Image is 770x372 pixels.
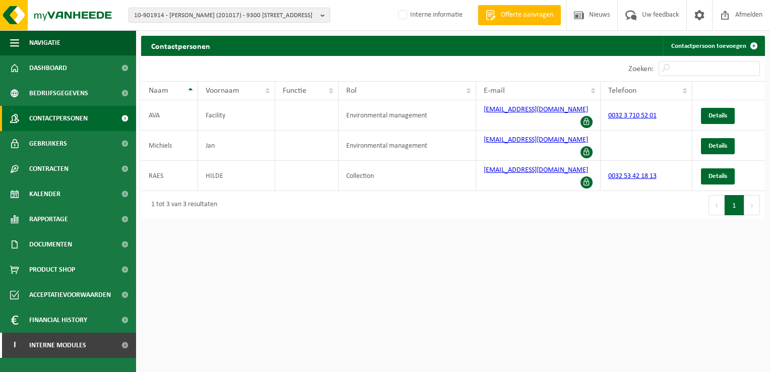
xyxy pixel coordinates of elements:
a: Details [701,168,735,184]
a: [EMAIL_ADDRESS][DOMAIN_NAME] [484,136,588,144]
span: Kalender [29,181,60,207]
td: AVA [141,100,198,131]
td: Collection [339,161,476,191]
button: 10-901914 - [PERSON_NAME] (201017) - 9300 [STREET_ADDRESS] [129,8,330,23]
a: Details [701,138,735,154]
span: Rapportage [29,207,68,232]
button: 1 [725,195,744,215]
span: Documenten [29,232,72,257]
h2: Contactpersonen [141,36,220,55]
span: 10-901914 - [PERSON_NAME] (201017) - 9300 [STREET_ADDRESS] [134,8,316,23]
span: Contracten [29,156,69,181]
td: Jan [198,131,276,161]
a: Details [701,108,735,124]
td: Michiels [141,131,198,161]
span: Acceptatievoorwaarden [29,282,111,307]
td: Facility [198,100,276,131]
span: Offerte aanvragen [498,10,556,20]
span: Functie [283,87,306,95]
div: 1 tot 3 van 3 resultaten [146,196,217,214]
span: Rol [346,87,357,95]
a: 0032 53 42 18 13 [608,172,657,180]
span: Telefoon [608,87,636,95]
span: E-mail [484,87,505,95]
span: Navigatie [29,30,60,55]
td: Environmental management [339,131,476,161]
span: Financial History [29,307,87,333]
span: Details [709,112,727,119]
a: Contactpersoon toevoegen [663,36,764,56]
span: I [10,333,19,358]
span: Details [709,173,727,179]
button: Next [744,195,760,215]
span: Contactpersonen [29,106,88,131]
a: Offerte aanvragen [478,5,561,25]
td: HILDE [198,161,276,191]
a: [EMAIL_ADDRESS][DOMAIN_NAME] [484,106,588,113]
span: Product Shop [29,257,75,282]
span: Gebruikers [29,131,67,156]
span: Bedrijfsgegevens [29,81,88,106]
span: Details [709,143,727,149]
td: Environmental management [339,100,476,131]
a: [EMAIL_ADDRESS][DOMAIN_NAME] [484,166,588,174]
td: RAES [141,161,198,191]
span: Interne modules [29,333,86,358]
span: Voornaam [206,87,239,95]
button: Previous [709,195,725,215]
span: Naam [149,87,168,95]
a: 0032 3 710 52 01 [608,112,657,119]
label: Interne informatie [396,8,463,23]
label: Zoeken: [628,65,654,73]
span: Dashboard [29,55,67,81]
